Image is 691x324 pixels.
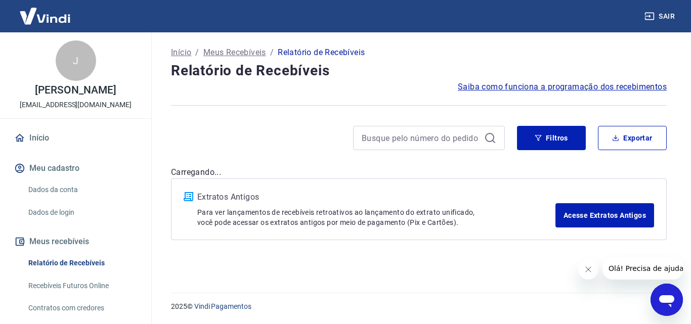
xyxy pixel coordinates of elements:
[197,191,555,203] p: Extratos Antigos
[194,302,251,310] a: Vindi Pagamentos
[20,100,132,110] p: [EMAIL_ADDRESS][DOMAIN_NAME]
[517,126,586,150] button: Filtros
[6,7,85,15] span: Olá! Precisa de ajuda?
[24,298,139,318] a: Contratos com credores
[598,126,667,150] button: Exportar
[651,284,683,316] iframe: Botão para abrir a janela de mensagens
[12,1,78,31] img: Vindi
[24,202,139,223] a: Dados de login
[184,192,193,201] img: ícone
[12,230,139,253] button: Meus recebíveis
[171,301,667,312] p: 2025 ©
[12,157,139,179] button: Meu cadastro
[171,166,667,178] p: Carregando...
[458,81,667,93] a: Saiba como funciona a programação dos recebimentos
[24,179,139,200] a: Dados da conta
[195,47,199,59] p: /
[270,47,274,59] p: /
[362,130,480,146] input: Busque pelo número do pedido
[171,61,667,81] h4: Relatório de Recebíveis
[24,253,139,273] a: Relatório de Recebíveis
[602,257,683,280] iframe: Mensagem da empresa
[197,207,555,227] p: Para ver lançamentos de recebíveis retroativos ao lançamento do extrato unificado, você pode aces...
[278,47,365,59] p: Relatório de Recebíveis
[24,275,139,296] a: Recebíveis Futuros Online
[171,47,191,59] a: Início
[642,7,679,26] button: Sair
[12,127,139,149] a: Início
[35,85,116,96] p: [PERSON_NAME]
[555,203,654,227] a: Acesse Extratos Antigos
[203,47,266,59] a: Meus Recebíveis
[578,259,598,280] iframe: Fechar mensagem
[56,40,96,81] div: J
